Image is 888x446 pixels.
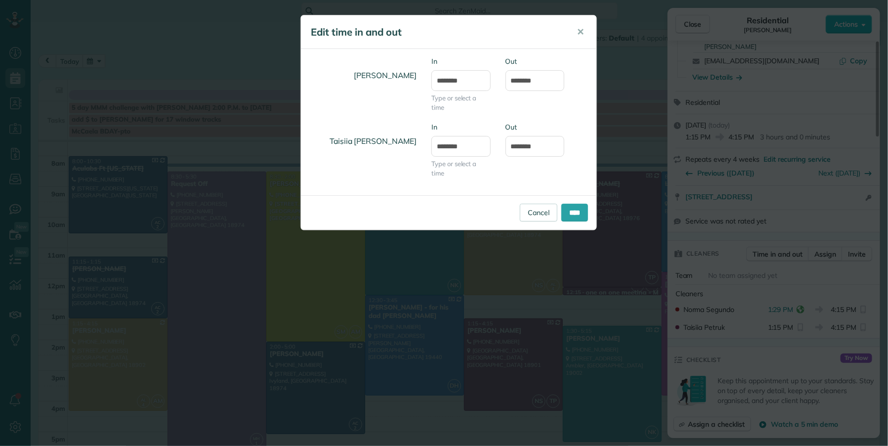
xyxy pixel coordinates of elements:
[520,204,557,222] a: Cancel
[506,56,565,66] label: Out
[311,25,563,39] h5: Edit time in and out
[308,61,417,89] h4: [PERSON_NAME]
[431,122,491,132] label: In
[506,122,565,132] label: Out
[431,159,491,178] span: Type or select a time
[308,127,417,155] h4: Taisiia [PERSON_NAME]
[431,93,491,112] span: Type or select a time
[431,56,491,66] label: In
[577,26,584,38] span: ✕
